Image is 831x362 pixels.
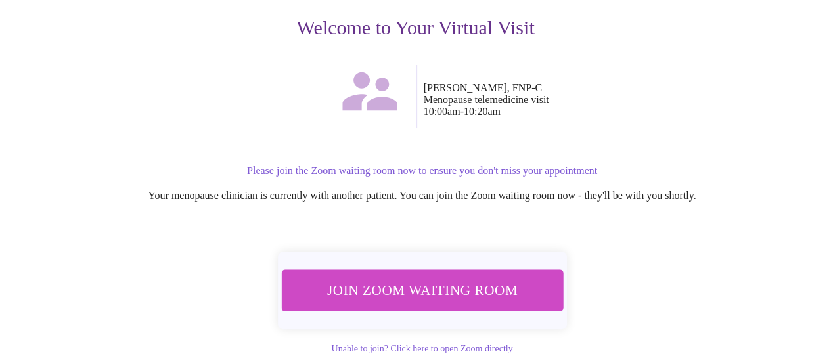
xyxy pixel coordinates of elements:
p: Your menopause clinician is currently with another patient. You can join the Zoom waiting room no... [34,190,810,202]
p: Please join the Zoom waiting room now to ensure you don't miss your appointment [34,165,810,177]
h3: Welcome to Your Virtual Visit [21,16,810,39]
p: [PERSON_NAME], FNP-C Menopause telemedicine visit 10:00am - 10:20am [424,82,811,118]
span: Join Zoom Waiting Room [298,278,545,302]
button: Join Zoom Waiting Room [281,269,563,311]
a: Unable to join? Click here to open Zoom directly [331,344,512,353]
